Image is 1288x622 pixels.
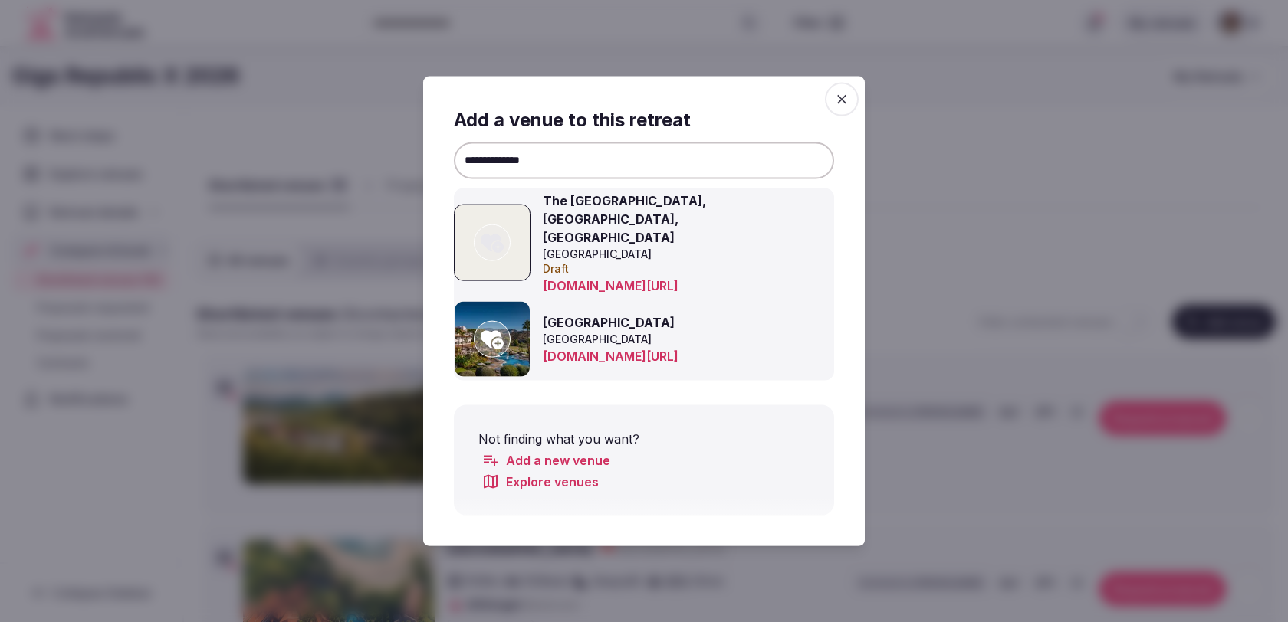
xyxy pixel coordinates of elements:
img: Westin La Quinta Golf Resort & Spa [455,301,530,376]
p: [GEOGRAPHIC_DATA] [543,246,788,261]
h3: The [GEOGRAPHIC_DATA], [GEOGRAPHIC_DATA], [GEOGRAPHIC_DATA] [543,191,788,246]
a: Add a new venue [481,450,610,469]
p: Not finding what you want? [478,429,810,447]
p: Draft [543,261,788,277]
p: [GEOGRAPHIC_DATA] [543,332,788,347]
h2: Add a venue to this retreat [454,107,834,133]
a: [DOMAIN_NAME][URL] [543,276,739,294]
a: Explore venues [481,472,599,490]
h3: [GEOGRAPHIC_DATA] [543,313,788,332]
a: [DOMAIN_NAME][URL] [543,346,739,365]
